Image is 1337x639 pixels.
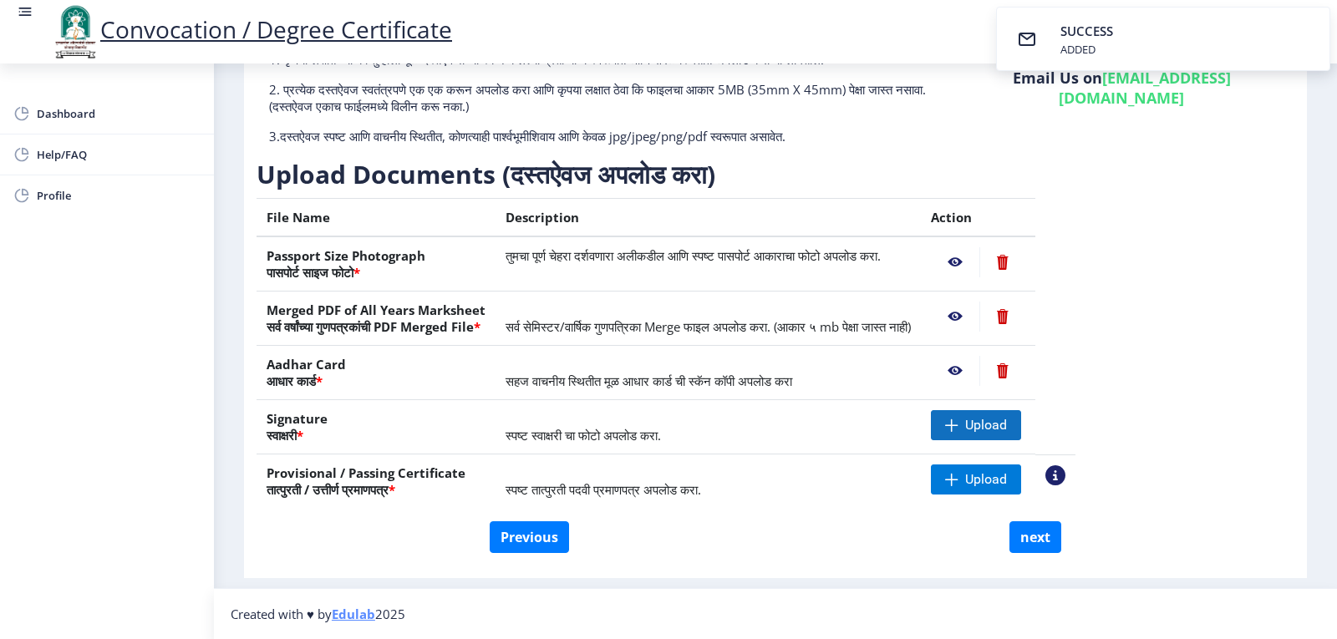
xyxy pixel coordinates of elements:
div: ADDED [1060,42,1116,57]
th: Description [496,199,921,237]
nb-action: Delete File [979,247,1025,277]
nb-action: View File [931,302,979,332]
img: logo [50,3,100,60]
a: Convocation / Degree Certificate [50,13,452,45]
span: स्पष्ट स्वाक्षरी चा फोटो अपलोड करा. [506,427,661,444]
span: स्पष्ट तात्पुरती पदवी प्रमाणपत्र अपलोड करा. [506,481,701,498]
th: Passport Size Photograph पासपोर्ट साइज फोटो [257,236,496,292]
th: Provisional / Passing Certificate तात्पुरती / उत्तीर्ण प्रमाणपत्र [257,454,496,509]
h3: Upload Documents (दस्तऐवज अपलोड करा) [257,158,1075,191]
span: सर्व सेमिस्टर/वार्षिक गुणपत्रिका Merge फाइल अपलोड करा. (आकार ५ mb पेक्षा जास्त नाही) [506,318,911,335]
span: Help/FAQ [37,145,201,165]
nb-action: Delete File [979,302,1025,332]
h6: Email Us on [961,68,1282,108]
span: Created with ♥ by 2025 [231,606,405,622]
nb-action: View File [931,356,979,386]
p: 2. प्रत्येक दस्तऐवज स्वतंत्रपणे एक एक करून अपलोड करा आणि कृपया लक्षात ठेवा कि फाइलचा आकार 5MB (35... [269,81,936,114]
span: Upload [965,417,1007,434]
span: Profile [37,185,201,205]
button: next [1009,521,1061,553]
button: Previous [490,521,569,553]
a: Edulab [332,606,375,622]
th: Signature स्वाक्षरी [257,400,496,454]
td: तुमचा पूर्ण चेहरा दर्शवणारा अलीकडील आणि स्पष्ट पासपोर्ट आकाराचा फोटो अपलोड करा. [496,236,921,292]
nb-action: View File [931,247,979,277]
th: File Name [257,199,496,237]
th: Merged PDF of All Years Marksheet सर्व वर्षांच्या गुणपत्रकांची PDF Merged File [257,292,496,346]
a: [EMAIL_ADDRESS][DOMAIN_NAME] [1059,68,1231,108]
p: 3.दस्तऐवज स्पष्ट आणि वाचनीय स्थितीत, कोणत्याही पार्श्वभूमीशिवाय आणि केवळ jpg/jpeg/png/pdf स्वरूपा... [269,128,936,145]
span: SUCCESS [1060,23,1113,39]
span: सहज वाचनीय स्थितीत मूळ आधार कार्ड ची स्कॅन कॉपी अपलोड करा [506,373,792,389]
th: Action [921,199,1035,237]
nb-action: Delete File [979,356,1025,386]
th: Aadhar Card आधार कार्ड [257,346,496,400]
nb-action: View Sample PDC [1045,465,1065,485]
span: Dashboard [37,104,201,124]
span: Upload [965,471,1007,488]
